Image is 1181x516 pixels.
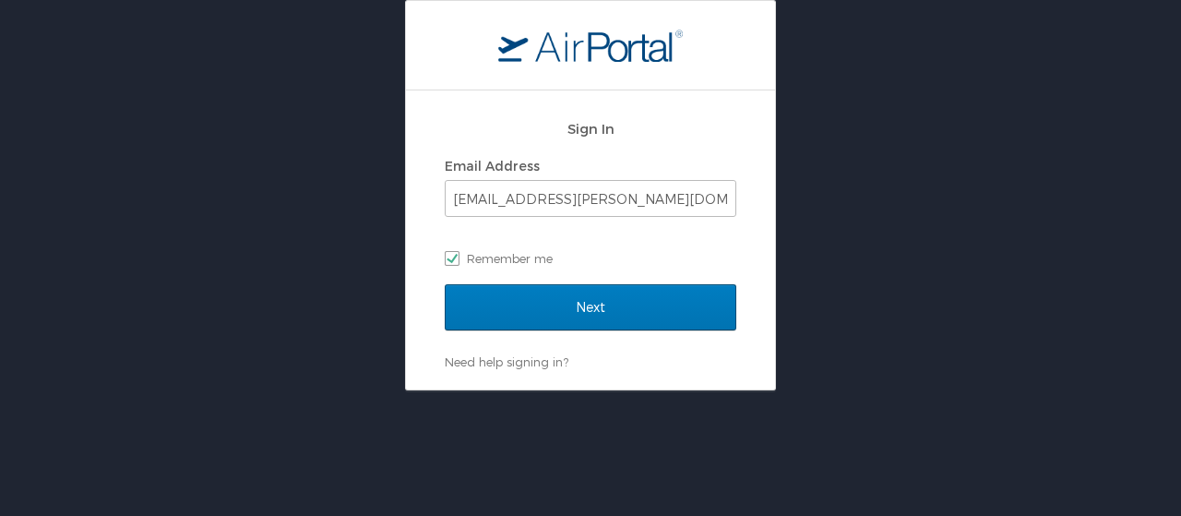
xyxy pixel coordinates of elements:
h2: Sign In [445,118,736,139]
a: Need help signing in? [445,354,568,369]
input: Next [445,284,736,330]
label: Email Address [445,158,540,174]
label: Remember me [445,245,736,272]
img: logo [498,29,683,62]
